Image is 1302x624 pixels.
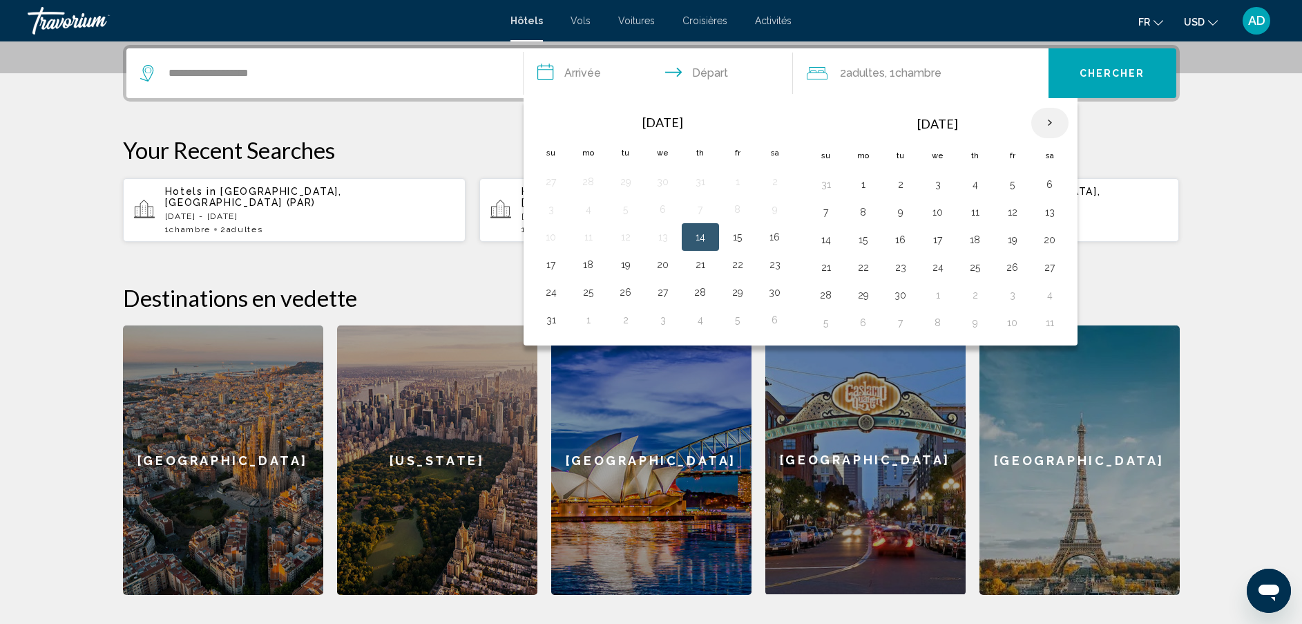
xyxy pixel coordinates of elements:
a: Croisières [682,15,727,26]
button: Day 4 [1039,285,1061,305]
button: Day 21 [815,258,837,277]
button: Day 10 [927,202,949,222]
button: Day 2 [615,310,637,330]
button: Day 8 [727,200,749,219]
div: Search widget [126,48,1176,98]
span: Chambre [895,66,941,79]
button: Day 28 [815,285,837,305]
button: Day 8 [852,202,874,222]
a: [US_STATE] [337,325,537,595]
button: Day 5 [727,310,749,330]
th: [DATE] [570,107,756,138]
button: Day 20 [1039,230,1061,249]
button: Day 13 [1039,202,1061,222]
span: 1 [521,225,567,234]
button: Next month [1031,107,1069,139]
button: Day 22 [727,255,749,274]
button: Day 27 [1039,258,1061,277]
button: Day 25 [964,258,986,277]
button: Hotels in [GEOGRAPHIC_DATA], [GEOGRAPHIC_DATA] (PAR)[DATE] - [DATE]1Chambre2Adultes [123,178,466,243]
a: Travorium [28,7,497,35]
button: Day 22 [852,258,874,277]
a: Activités [755,15,792,26]
a: [GEOGRAPHIC_DATA] [765,325,966,595]
button: User Menu [1238,6,1274,35]
button: Day 7 [689,200,711,219]
span: , 1 [885,64,941,83]
button: Day 5 [615,200,637,219]
button: Day 18 [577,255,600,274]
button: Day 9 [890,202,912,222]
button: Day 1 [852,175,874,194]
button: Day 28 [689,283,711,302]
a: [GEOGRAPHIC_DATA] [551,325,751,595]
button: Day 31 [689,172,711,191]
button: Day 16 [890,230,912,249]
button: Day 14 [815,230,837,249]
button: Day 11 [964,202,986,222]
a: [GEOGRAPHIC_DATA] [123,325,323,595]
button: Day 1 [577,310,600,330]
button: Hotels in [GEOGRAPHIC_DATA], [GEOGRAPHIC_DATA][DATE] - [DATE]1Chambre2Adultes [479,178,823,243]
button: Chercher [1049,48,1176,98]
button: Day 20 [652,255,674,274]
button: Day 8 [927,313,949,332]
button: Change language [1138,12,1163,32]
button: Day 23 [890,258,912,277]
button: Day 4 [577,200,600,219]
button: Day 6 [852,313,874,332]
button: Day 7 [890,313,912,332]
span: [GEOGRAPHIC_DATA], [GEOGRAPHIC_DATA] [521,186,698,208]
span: Hotels in [165,186,217,197]
span: [GEOGRAPHIC_DATA], [GEOGRAPHIC_DATA] (PAR) [165,186,342,208]
button: Day 3 [540,200,562,219]
button: Day 21 [689,255,711,274]
h2: Destinations en vedette [123,284,1180,312]
button: Day 6 [1039,175,1061,194]
button: Day 31 [540,310,562,330]
button: Day 9 [964,313,986,332]
button: Day 3 [652,310,674,330]
a: Vols [571,15,591,26]
button: Day 25 [577,283,600,302]
button: Day 26 [1002,258,1024,277]
button: Day 24 [927,258,949,277]
a: Hôtels [510,15,543,26]
span: 2 [220,225,262,234]
button: Day 3 [1002,285,1024,305]
button: Day 2 [890,175,912,194]
a: [GEOGRAPHIC_DATA] [979,325,1180,595]
span: Adultes [227,225,263,234]
button: Day 17 [540,255,562,274]
span: 1 [165,225,211,234]
button: Day 19 [1002,230,1024,249]
button: Day 28 [577,172,600,191]
button: Travelers: 2 adults, 0 children [793,48,1049,98]
button: Day 6 [652,200,674,219]
button: Day 11 [1039,313,1061,332]
button: Day 24 [540,283,562,302]
button: Day 26 [615,283,637,302]
span: Hotels in [521,186,573,197]
button: Day 3 [927,175,949,194]
span: Chambre [169,225,211,234]
button: Day 29 [852,285,874,305]
span: 2 [840,64,885,83]
button: Day 12 [615,227,637,247]
button: Day 14 [689,227,711,247]
button: Day 19 [615,255,637,274]
button: Day 10 [540,227,562,247]
button: Day 9 [764,200,786,219]
button: Day 6 [764,310,786,330]
span: fr [1138,17,1150,28]
button: Day 18 [964,230,986,249]
button: Day 4 [689,310,711,330]
button: Day 13 [652,227,674,247]
button: Day 15 [852,230,874,249]
button: Day 4 [964,175,986,194]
